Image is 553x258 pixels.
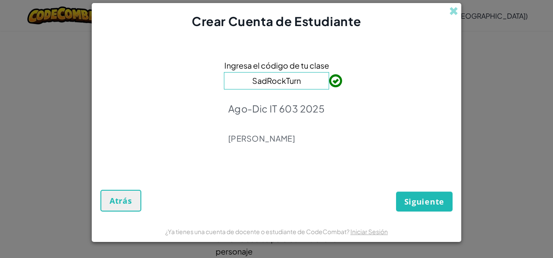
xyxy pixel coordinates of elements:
[404,196,444,207] span: Siguiente
[100,190,141,212] button: Atrás
[192,13,361,29] span: Crear Cuenta de Estudiante
[110,195,132,206] span: Atrás
[165,228,350,235] span: ¿Ya tienes una cuenta de docente o estudiante de CodeCombat?
[228,103,325,115] p: Ago-Dic IT 603 2025
[350,228,388,235] a: Iniciar Sesión
[224,59,329,72] span: Ingresa el código de tu clase
[228,133,325,144] p: [PERSON_NAME]
[396,192,453,212] button: Siguiente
